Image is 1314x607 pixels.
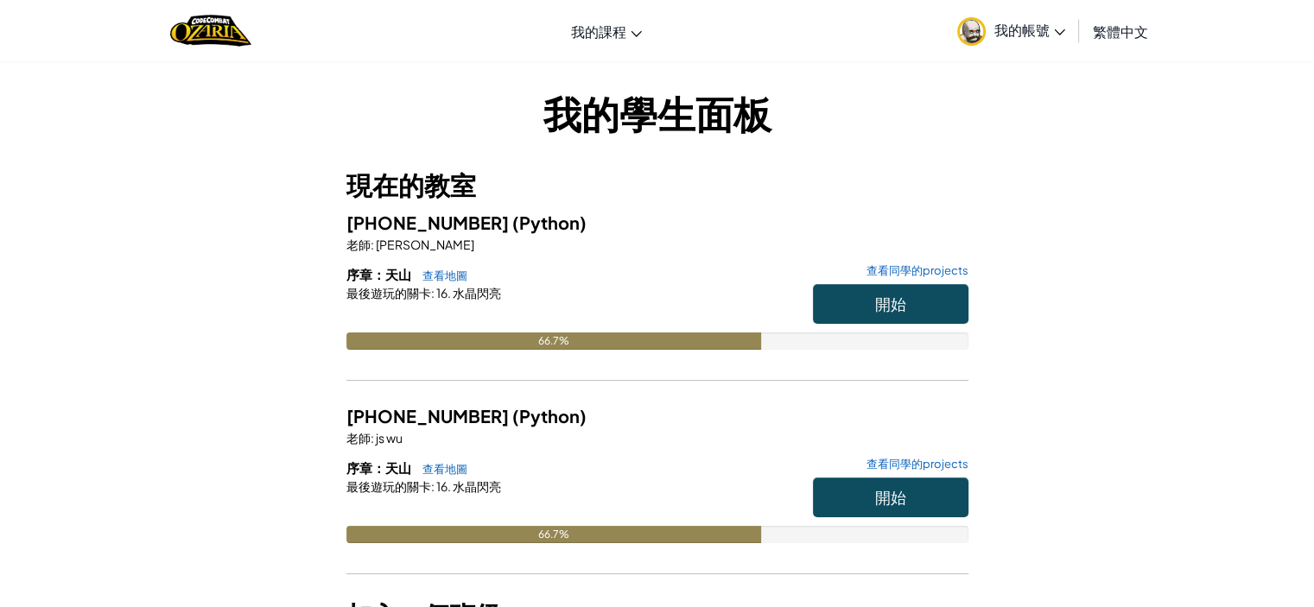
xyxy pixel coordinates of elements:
span: [PERSON_NAME] [374,237,474,252]
a: 查看同學的projects [858,458,968,470]
span: 開始 [875,294,906,313]
span: 16. [435,285,451,300]
button: 開始 [813,477,968,517]
span: 我的課程 [571,22,626,41]
span: 序章：天山 [346,459,414,476]
span: : [431,478,435,494]
span: [PHONE_NUMBER] [346,405,512,427]
span: 16. [435,478,451,494]
img: Home [170,13,251,48]
span: (Python) [512,405,587,427]
span: [PHONE_NUMBER] [346,212,512,233]
a: 查看地圖 [414,269,467,282]
span: 水晶閃亮 [451,478,501,494]
span: 繁體中文 [1093,22,1148,41]
span: 序章：天山 [346,266,414,282]
div: 66.7% [346,332,761,350]
a: 我的課程 [562,8,651,54]
span: : [431,285,435,300]
h3: 現在的教室 [346,166,968,205]
h1: 我的學生面板 [346,86,968,140]
img: avatar [957,17,986,46]
span: (Python) [512,212,587,233]
a: 查看地圖 [414,462,467,476]
span: : [371,430,374,446]
div: 66.7% [346,526,761,543]
button: 開始 [813,284,968,324]
span: 老師 [346,430,371,446]
span: 開始 [875,487,906,507]
span: 水晶閃亮 [451,285,501,300]
span: : [371,237,374,252]
span: 最後遊玩的關卡 [346,285,431,300]
a: Ozaria by CodeCombat logo [170,13,251,48]
span: 老師 [346,237,371,252]
span: 最後遊玩的關卡 [346,478,431,494]
a: 我的帳號 [949,3,1074,58]
a: 繁體中文 [1084,8,1157,54]
span: 我的帳號 [994,21,1065,39]
a: 查看同學的projects [858,265,968,276]
span: js wu [374,430,403,446]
